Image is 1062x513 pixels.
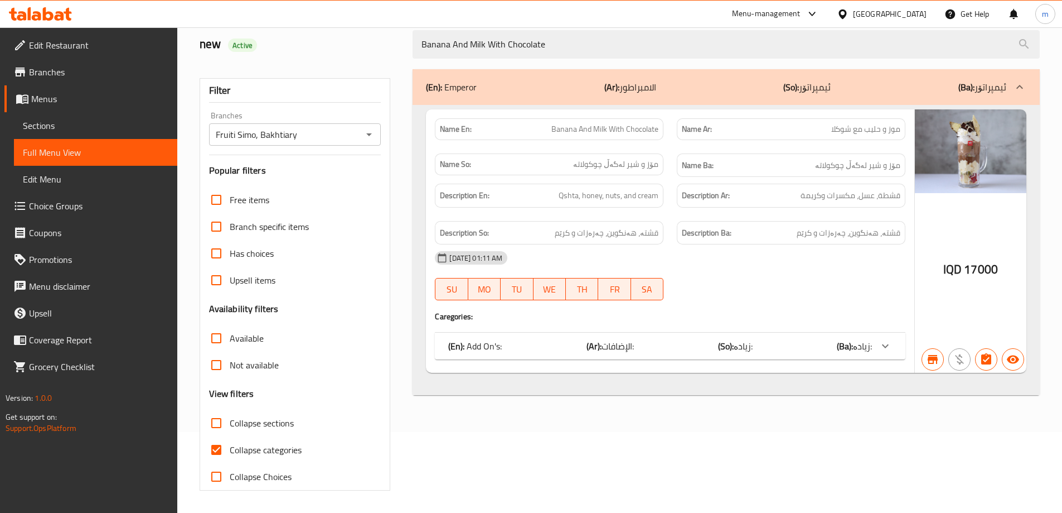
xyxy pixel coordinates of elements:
[566,278,598,300] button: TH
[943,258,962,280] span: IQD
[783,79,799,95] b: (So):
[4,85,177,112] a: Menus
[4,193,177,219] a: Choice Groups
[4,300,177,327] a: Upsell
[29,280,168,293] span: Menu disclaimer
[440,123,472,135] strong: Name En:
[6,391,33,405] span: Version:
[209,79,381,103] div: Filter
[413,105,1040,395] div: (En): Emperor(Ar):الامبراطور(So):ئیمپراتۆر(Ba):ئیمپراتۆر
[4,32,177,59] a: Edit Restaurant
[559,189,658,203] span: Qshta, honey, nuts, and cream
[445,253,507,263] span: [DATE] 01:11 AM
[682,159,714,172] strong: Name Ba:
[29,39,168,52] span: Edit Restaurant
[555,226,658,240] span: قشتە، هەنگوین، چەرەزات و کرێم
[853,8,927,20] div: [GEOGRAPHIC_DATA]
[23,146,168,159] span: Full Menu View
[230,443,302,457] span: Collapse categories
[538,281,561,298] span: WE
[14,112,177,139] a: Sections
[29,333,168,347] span: Coverage Report
[598,278,631,300] button: FR
[29,199,168,213] span: Choice Groups
[958,80,1006,94] p: ئیمپراتۆر
[230,416,294,430] span: Collapse sections
[426,79,442,95] b: (En):
[1042,8,1049,20] span: m
[922,348,944,371] button: Branch specific item
[230,274,275,287] span: Upsell items
[501,278,533,300] button: TU
[228,39,257,52] div: Active
[435,333,905,359] div: (En): Add On's:(Ar):الإضافات:(So):زیادە:(Ba):زیادە:
[448,339,502,353] p: Add On's:
[831,123,900,135] span: موز و حليب مع شوكلا
[631,278,663,300] button: SA
[603,281,626,298] span: FR
[570,281,594,298] span: TH
[440,189,489,203] strong: Description En:
[853,338,872,354] span: زیادە:
[23,172,168,186] span: Edit Menu
[734,338,753,354] span: زیادە:
[426,80,477,94] p: Emperor
[958,79,974,95] b: (Ba):
[440,226,489,240] strong: Description So:
[448,338,464,354] b: (En):
[4,273,177,300] a: Menu disclaimer
[440,281,463,298] span: SU
[29,253,168,266] span: Promotions
[732,7,801,21] div: Menu-management
[230,220,309,233] span: Branch specific items
[586,338,602,354] b: (Ar):
[6,410,57,424] span: Get support on:
[682,189,730,203] strong: Description Ar:
[551,123,658,135] span: Banana And Milk With Chocolate
[682,226,731,240] strong: Description Ba:
[718,338,734,354] b: (So):
[29,360,168,373] span: Grocery Checklist
[440,159,471,170] strong: Name So:
[682,123,712,135] strong: Name Ar:
[915,109,1026,193] img: mmw_638911492375894436
[230,332,264,345] span: Available
[636,281,659,298] span: SA
[361,127,377,142] button: Open
[29,226,168,239] span: Coupons
[35,391,52,405] span: 1.0.0
[975,348,997,371] button: Has choices
[413,69,1040,105] div: (En): Emperor(Ar):الامبراطور(So):ئیمپراتۆر(Ba):ئیمپراتۆر
[534,278,566,300] button: WE
[801,189,900,203] span: قشطة، عسل، مكسرات وكريمة
[1002,348,1024,371] button: Available
[948,348,971,371] button: Purchased item
[435,278,468,300] button: SU
[230,247,274,260] span: Has choices
[230,470,292,483] span: Collapse Choices
[964,258,998,280] span: 17000
[604,80,656,94] p: الامبراطور
[14,139,177,166] a: Full Menu View
[468,278,501,300] button: MO
[4,59,177,85] a: Branches
[209,303,279,315] h3: Availability filters
[14,166,177,193] a: Edit Menu
[228,40,257,51] span: Active
[783,80,831,94] p: ئیمپراتۆر
[4,327,177,353] a: Coverage Report
[797,226,900,240] span: قشتە، هەنگوین، چەرەزات و کرێم
[29,306,168,320] span: Upsell
[604,79,619,95] b: (Ar):
[505,281,528,298] span: TU
[4,353,177,380] a: Grocery Checklist
[4,246,177,273] a: Promotions
[413,30,1040,59] input: search
[29,65,168,79] span: Branches
[837,338,853,354] b: (Ba):
[200,36,400,52] h2: new
[573,159,658,170] span: مۆز و شیر لەگەڵ چوکولاتە
[230,193,269,207] span: Free items
[31,92,168,106] span: Menus
[435,311,905,322] h4: Caregories:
